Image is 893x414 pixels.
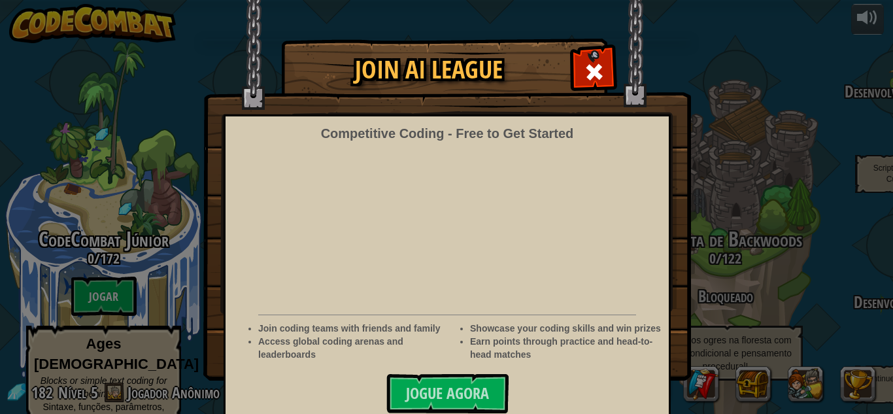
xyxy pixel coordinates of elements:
li: Join coding teams with friends and family [258,322,450,335]
button: Jogue Agora [386,374,509,413]
li: Access global coding arenas and leaderboards [258,335,450,361]
li: Earn points through practice and head-to-head matches [470,335,662,361]
li: Showcase your coding skills and win prizes [470,322,662,335]
div: Competitive Coding - Free to Get Started [321,124,574,143]
span: Jogue Agora [406,383,489,404]
h1: Join AI League [295,56,563,84]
